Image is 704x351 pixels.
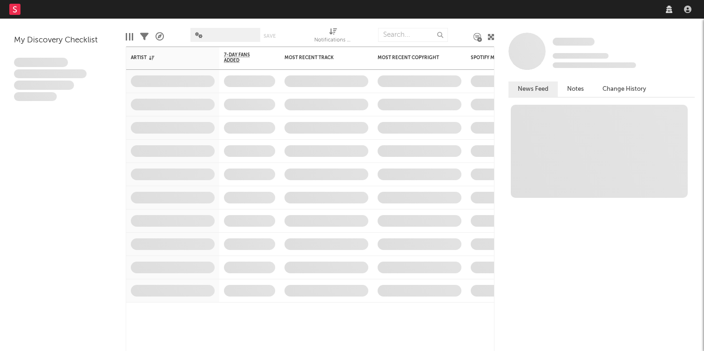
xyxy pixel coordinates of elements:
button: Save [264,34,276,39]
button: News Feed [508,81,558,97]
span: Praesent ac interdum [14,81,74,90]
div: Spotify Monthly Listeners [471,55,541,61]
div: Artist [131,55,201,61]
span: Aliquam viverra [14,92,57,101]
input: Search... [378,28,448,42]
span: 0 fans last week [553,62,636,68]
span: Some Artist [553,38,595,46]
div: Most Recent Track [284,55,354,61]
div: My Discovery Checklist [14,35,112,46]
div: A&R Pipeline [156,23,164,50]
div: Filters [140,23,149,50]
div: Most Recent Copyright [378,55,447,61]
a: Some Artist [553,37,595,47]
span: 7-Day Fans Added [224,52,261,63]
span: Integer aliquet in purus et [14,69,87,79]
span: Lorem ipsum dolor [14,58,68,67]
div: Edit Columns [126,23,133,50]
div: Notifications (Artist) [314,23,352,50]
div: Notifications (Artist) [314,35,352,46]
span: Tracking Since: [DATE] [553,53,609,59]
button: Notes [558,81,593,97]
button: Change History [593,81,656,97]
